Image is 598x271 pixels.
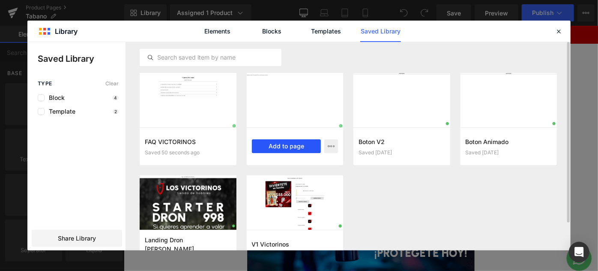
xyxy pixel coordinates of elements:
input: Search saved item by name [140,52,281,63]
h3: Boton V2 [359,137,445,146]
h3: Boton Animado [466,137,552,146]
div: Saved [DATE] [466,150,552,156]
p: 4 [112,95,119,100]
div: Saved [DATE] [359,150,445,156]
h3: V1 Victorinos [252,240,338,249]
span: Type [38,81,52,87]
img: TÁBANO VTR 205 [135,22,383,271]
button: Add to page [252,139,321,153]
div: Saved 50 seconds ago [145,150,231,156]
a: Elements [197,21,238,42]
a: Templates [306,21,347,42]
span: Clear [105,81,119,87]
b: ¡Pide y paga cuando te llegue! [213,6,305,14]
a: Blocks [251,21,292,42]
a: Saved Library [360,21,401,42]
h3: FAQ VICTORINOS [145,137,231,146]
div: Open Intercom Messenger [569,242,589,262]
span: Block [45,94,65,101]
p: 2 [113,109,119,114]
p: Saved Library [38,52,126,65]
span: Share Library [58,234,96,243]
h3: Landing Dron [PERSON_NAME] [145,235,231,253]
span: Template [45,108,75,115]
